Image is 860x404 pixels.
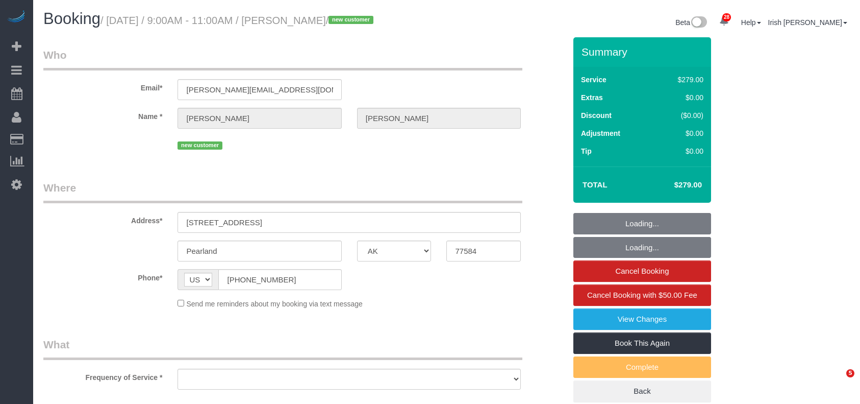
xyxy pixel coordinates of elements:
[43,10,100,28] span: Booking
[690,16,707,30] img: New interface
[846,369,854,377] span: 5
[581,75,606,85] label: Service
[43,337,522,360] legend: What
[741,18,761,27] a: Help
[36,79,170,93] label: Email*
[573,260,711,282] a: Cancel Booking
[178,79,341,100] input: Email*
[36,212,170,226] label: Address*
[573,332,711,354] a: Book This Again
[36,369,170,383] label: Frequency of Service *
[178,241,341,262] input: City*
[573,381,711,402] a: Back
[714,10,734,33] a: 28
[6,10,27,25] img: Automaid Logo
[825,369,850,394] iframe: Intercom live chat
[675,18,707,27] a: Beta
[446,241,521,262] input: Zip Code*
[178,108,341,129] input: First Name*
[656,146,703,156] div: $0.00
[656,92,703,103] div: $0.00
[178,141,222,150] span: new customer
[326,15,376,26] span: /
[656,128,703,138] div: $0.00
[581,128,620,138] label: Adjustment
[43,47,522,70] legend: Who
[581,146,592,156] label: Tip
[583,180,608,189] strong: Total
[36,269,170,283] label: Phone*
[36,108,170,122] label: Name *
[581,110,612,121] label: Discount
[328,16,373,24] span: new customer
[573,284,711,306] a: Cancel Booking with $50.00 Fee
[722,13,731,21] span: 28
[587,291,697,299] span: Cancel Booking with $50.00 Fee
[100,15,376,26] small: / [DATE] / 9:00AM - 11:00AM / [PERSON_NAME]
[656,110,703,121] div: ($0.00)
[581,92,603,103] label: Extras
[644,181,702,189] h4: $279.00
[218,269,341,290] input: Phone*
[768,18,847,27] a: Irish [PERSON_NAME]
[357,108,521,129] input: Last Name*
[186,300,363,308] span: Send me reminders about my booking via text message
[656,75,703,85] div: $279.00
[573,308,711,330] a: View Changes
[43,180,522,203] legend: Where
[581,46,706,58] h3: Summary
